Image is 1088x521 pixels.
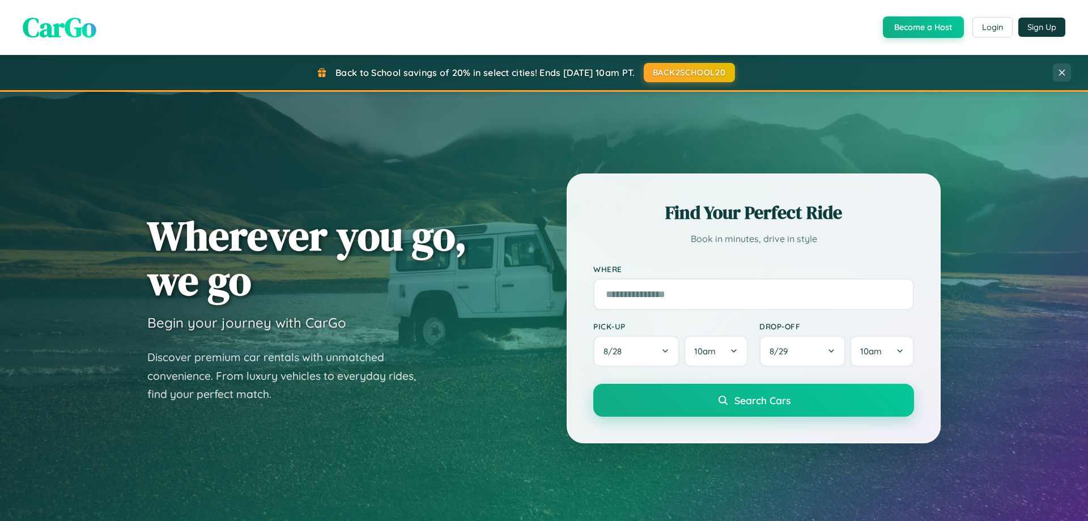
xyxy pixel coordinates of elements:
span: 10am [860,346,882,357]
label: Where [593,264,914,274]
label: Pick-up [593,321,748,331]
h2: Find Your Perfect Ride [593,200,914,225]
p: Discover premium car rentals with unmatched convenience. From luxury vehicles to everyday rides, ... [147,348,431,404]
span: Search Cars [734,394,790,406]
h1: Wherever you go, we go [147,213,467,303]
button: 8/29 [759,336,845,367]
button: 8/28 [593,336,679,367]
span: 8 / 28 [603,346,627,357]
p: Book in minutes, drive in style [593,231,914,247]
label: Drop-off [759,321,914,331]
button: 10am [850,336,914,367]
button: Sign Up [1018,18,1065,37]
button: 10am [684,336,748,367]
button: Login [972,17,1013,37]
span: Back to School savings of 20% in select cities! Ends [DATE] 10am PT. [335,67,635,78]
button: BACK2SCHOOL20 [644,63,735,82]
span: 8 / 29 [770,346,793,357]
button: Become a Host [883,16,964,38]
button: Search Cars [593,384,914,417]
h3: Begin your journey with CarGo [147,314,346,331]
span: 10am [694,346,716,357]
span: CarGo [23,9,96,46]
